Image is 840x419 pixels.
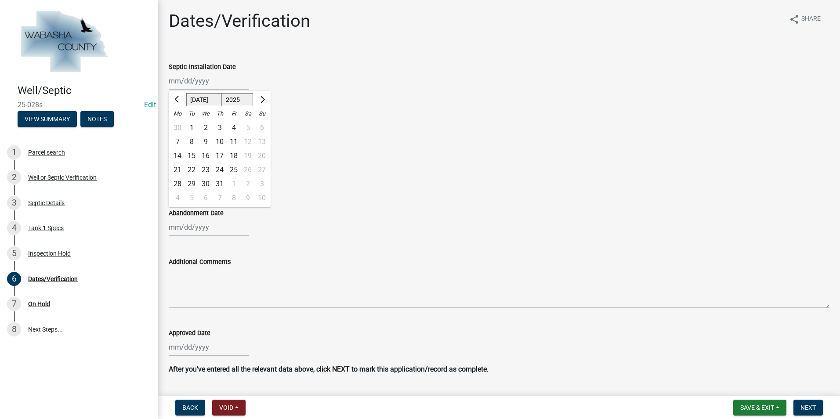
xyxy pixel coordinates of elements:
[199,121,213,135] div: 2
[185,135,199,149] div: 8
[213,121,227,135] div: Thursday, July 3, 2025
[199,177,213,191] div: Wednesday, July 30, 2025
[213,177,227,191] div: Thursday, July 31, 2025
[800,404,816,411] span: Next
[170,163,185,177] div: Monday, July 21, 2025
[213,135,227,149] div: Thursday, July 10, 2025
[199,121,213,135] div: Wednesday, July 2, 2025
[185,191,199,205] div: Tuesday, August 5, 2025
[169,210,224,217] label: Abandonment Date
[219,404,233,411] span: Void
[213,191,227,205] div: Thursday, August 7, 2025
[185,107,199,121] div: Tu
[185,135,199,149] div: Tuesday, July 8, 2025
[213,191,227,205] div: 7
[28,250,71,256] div: Inspection Hold
[185,163,199,177] div: Tuesday, July 22, 2025
[7,170,21,184] div: 2
[80,111,114,127] button: Notes
[169,330,210,336] label: Approved Date
[170,191,185,205] div: 4
[213,149,227,163] div: 17
[227,107,241,121] div: Fr
[172,93,183,107] button: Previous month
[7,322,21,336] div: 8
[222,93,253,106] select: Select year
[7,246,21,260] div: 5
[199,191,213,205] div: Wednesday, August 6, 2025
[144,101,156,109] a: Edit
[793,400,823,415] button: Next
[199,149,213,163] div: 16
[740,404,774,411] span: Save & Exit
[733,400,786,415] button: Save & Exit
[7,145,21,159] div: 1
[199,191,213,205] div: 6
[170,135,185,149] div: Monday, July 7, 2025
[801,14,821,25] span: Share
[186,93,222,106] select: Select month
[175,400,205,415] button: Back
[185,121,199,135] div: Tuesday, July 1, 2025
[170,149,185,163] div: 14
[169,338,249,356] input: mm/dd/yyyy
[185,191,199,205] div: 5
[213,121,227,135] div: 3
[28,149,65,155] div: Parcel search
[227,149,241,163] div: Friday, July 18, 2025
[227,163,241,177] div: 25
[170,135,185,149] div: 7
[7,272,21,286] div: 6
[227,191,241,205] div: Friday, August 8, 2025
[170,107,185,121] div: Mo
[199,135,213,149] div: Wednesday, July 9, 2025
[28,200,65,206] div: Septic Details
[185,177,199,191] div: Tuesday, July 29, 2025
[782,11,828,28] button: shareShare
[7,297,21,311] div: 7
[185,163,199,177] div: 22
[170,177,185,191] div: 28
[227,121,241,135] div: 4
[169,365,489,373] strong: After you've entered all the relevant data above, click NEXT to mark this application/record as c...
[789,14,800,25] i: share
[213,163,227,177] div: Thursday, July 24, 2025
[28,301,50,307] div: On Hold
[170,177,185,191] div: Monday, July 28, 2025
[28,276,78,282] div: Dates/Verification
[169,72,249,90] input: mm/dd/yyyy
[199,107,213,121] div: We
[169,11,310,32] h1: Dates/Verification
[213,107,227,121] div: Th
[213,177,227,191] div: 31
[170,191,185,205] div: Monday, August 4, 2025
[18,101,141,109] span: 25-028s
[185,177,199,191] div: 29
[170,121,185,135] div: Monday, June 30, 2025
[255,107,269,121] div: Su
[18,111,77,127] button: View Summary
[182,404,198,411] span: Back
[227,121,241,135] div: Friday, July 4, 2025
[227,177,241,191] div: 1
[227,149,241,163] div: 18
[213,149,227,163] div: Thursday, July 17, 2025
[170,121,185,135] div: 30
[169,64,236,70] label: Septic Installation Date
[144,101,156,109] wm-modal-confirm: Edit Application Number
[227,191,241,205] div: 8
[28,225,64,231] div: Tank 1 Specs
[227,177,241,191] div: Friday, August 1, 2025
[227,163,241,177] div: Friday, July 25, 2025
[7,196,21,210] div: 3
[169,259,231,265] label: Additional Comments
[185,121,199,135] div: 1
[28,174,97,181] div: Well or Septic Verification
[18,84,151,97] h4: Well/Septic
[169,218,249,236] input: mm/dd/yyyy
[213,163,227,177] div: 24
[227,135,241,149] div: 11
[185,149,199,163] div: Tuesday, July 15, 2025
[257,93,267,107] button: Next month
[199,177,213,191] div: 30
